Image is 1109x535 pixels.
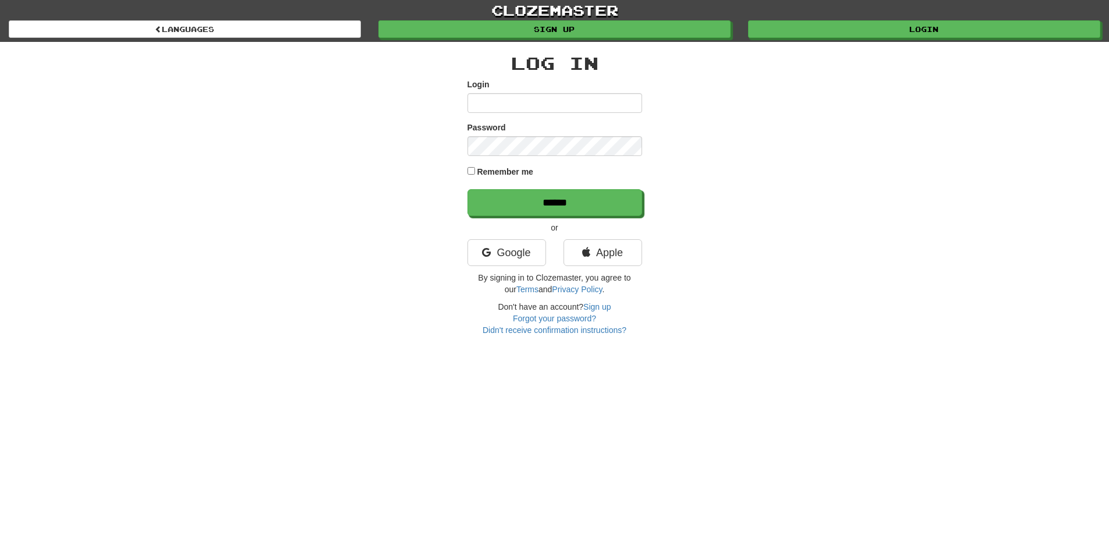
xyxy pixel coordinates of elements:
a: Sign up [378,20,731,38]
p: or [467,222,642,233]
div: Don't have an account? [467,301,642,336]
a: Terms [516,285,538,294]
a: Forgot your password? [513,314,596,323]
label: Remember me [477,166,533,178]
a: Google [467,239,546,266]
a: Languages [9,20,361,38]
a: Sign up [583,302,611,311]
a: Apple [564,239,642,266]
label: Login [467,79,490,90]
a: Privacy Policy [552,285,602,294]
p: By signing in to Clozemaster, you agree to our and . [467,272,642,295]
a: Didn't receive confirmation instructions? [483,325,626,335]
label: Password [467,122,506,133]
a: Login [748,20,1100,38]
h2: Log In [467,54,642,73]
